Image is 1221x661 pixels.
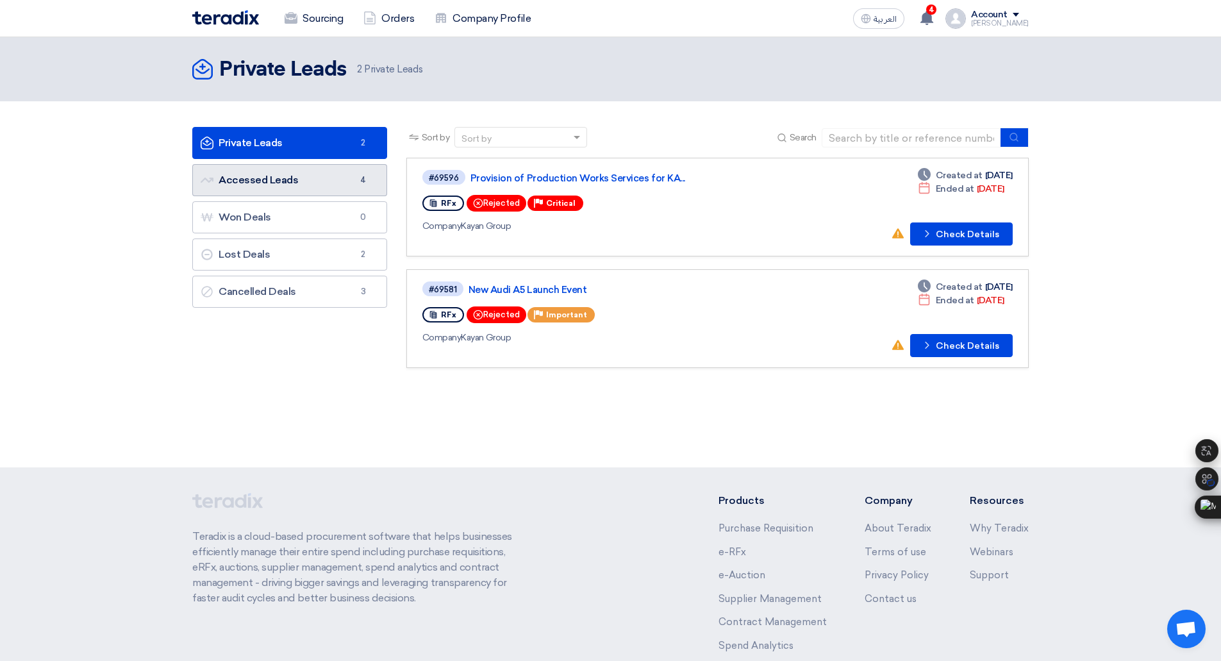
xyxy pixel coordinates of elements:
[918,169,1013,182] div: [DATE]
[718,616,827,628] a: Contract Management
[718,546,746,558] a: e-RFx
[192,127,387,159] a: Private Leads2
[718,640,793,651] a: Spend Analytics
[970,569,1009,581] a: Support
[910,222,1013,246] button: Check Details
[936,169,983,182] span: Created at
[918,280,1013,294] div: [DATE]
[356,285,371,298] span: 3
[926,4,936,15] span: 4
[1167,610,1206,648] div: Open chat
[422,332,461,343] span: Company
[718,523,813,534] a: Purchase Requisition
[356,137,371,149] span: 2
[422,331,792,344] div: Kayan Group
[470,172,791,184] a: Provision of Production Works Services for KA...
[971,10,1008,21] div: Account
[865,523,931,534] a: About Teradix
[918,182,1004,196] div: [DATE]
[790,131,817,144] span: Search
[874,15,897,24] span: العربية
[467,306,526,323] div: Rejected
[461,132,492,146] div: Sort by
[422,219,793,233] div: Kayan Group
[353,4,424,33] a: Orders
[865,593,917,605] a: Contact us
[357,63,362,75] span: 2
[192,164,387,196] a: Accessed Leads4
[356,248,371,261] span: 2
[192,238,387,271] a: Lost Deals2
[971,20,1029,27] div: [PERSON_NAME]
[429,174,459,182] div: #69596
[970,546,1013,558] a: Webinars
[441,310,456,319] span: RFx
[192,276,387,308] a: Cancelled Deals3
[546,199,576,208] span: Critical
[357,62,422,77] span: Private Leads
[192,10,259,25] img: Teradix logo
[865,493,931,508] li: Company
[718,593,822,605] a: Supplier Management
[422,221,461,231] span: Company
[853,8,904,29] button: العربية
[936,280,983,294] span: Created at
[546,310,587,319] span: Important
[970,493,1029,508] li: Resources
[945,8,966,29] img: profile_test.png
[718,569,765,581] a: e-Auction
[718,493,827,508] li: Products
[441,199,456,208] span: RFx
[274,4,353,33] a: Sourcing
[970,523,1029,534] a: Why Teradix
[192,201,387,233] a: Won Deals0
[918,294,1004,307] div: [DATE]
[822,128,1001,147] input: Search by title or reference number
[865,569,929,581] a: Privacy Policy
[424,4,541,33] a: Company Profile
[936,182,974,196] span: Ended at
[356,211,371,224] span: 0
[192,529,527,606] p: Teradix is a cloud-based procurement software that helps businesses efficiently manage their enti...
[219,57,347,83] h2: Private Leads
[469,284,789,296] a: New Audi A5 Launch Event
[936,294,974,307] span: Ended at
[422,131,450,144] span: Sort by
[429,285,457,294] div: #69581
[356,174,371,187] span: 4
[467,195,526,212] div: Rejected
[865,546,926,558] a: Terms of use
[910,334,1013,357] button: Check Details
